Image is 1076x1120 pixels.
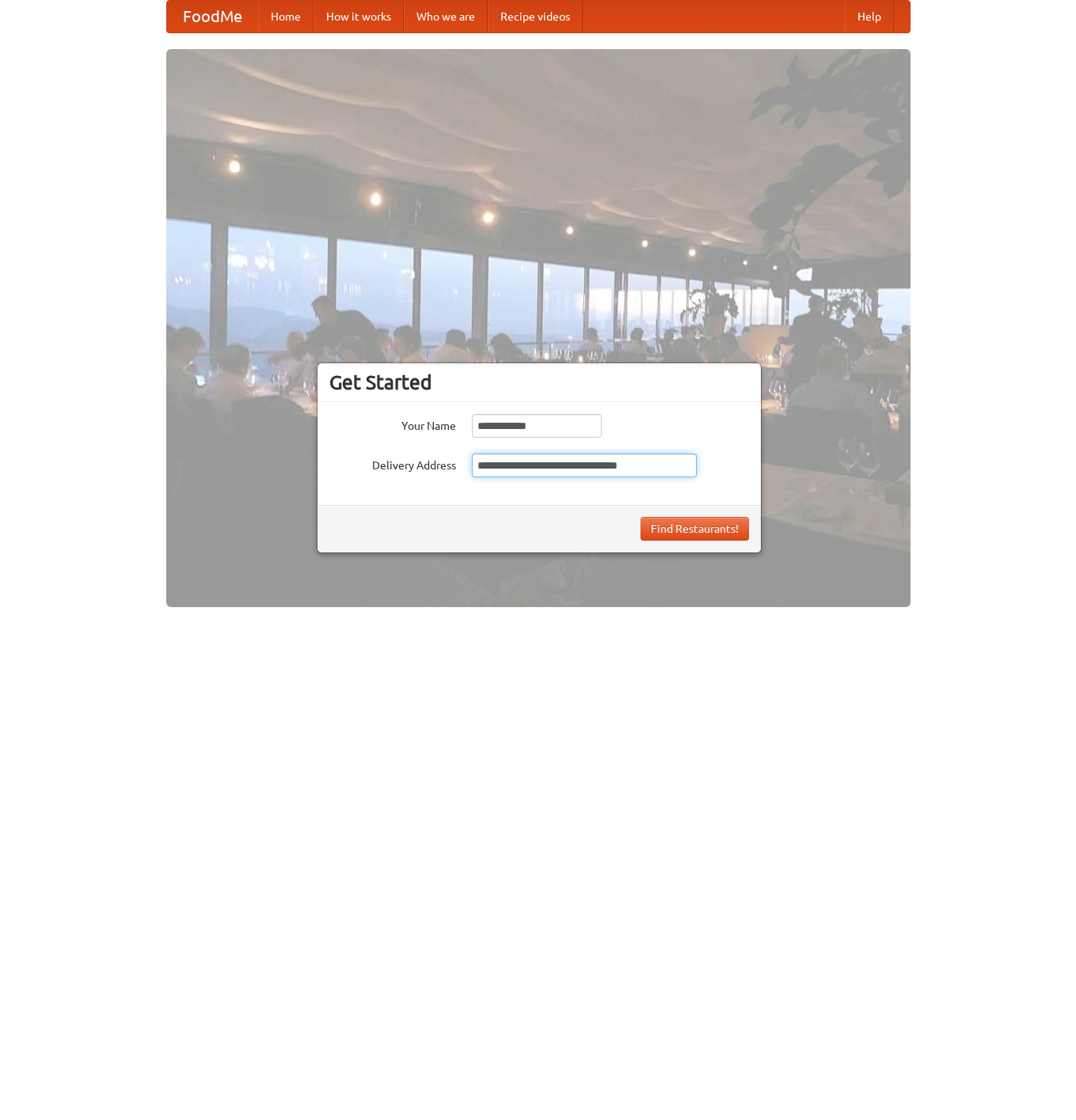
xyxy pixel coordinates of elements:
label: Your Name [329,414,456,434]
a: Home [258,1,314,32]
a: Who we are [404,1,488,32]
a: Help [845,1,894,32]
a: Recipe videos [488,1,583,32]
h3: Get Started [329,370,749,394]
a: How it works [314,1,404,32]
button: Find Restaurants! [641,517,749,541]
label: Delivery Address [329,454,456,473]
a: FoodMe [167,1,258,32]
